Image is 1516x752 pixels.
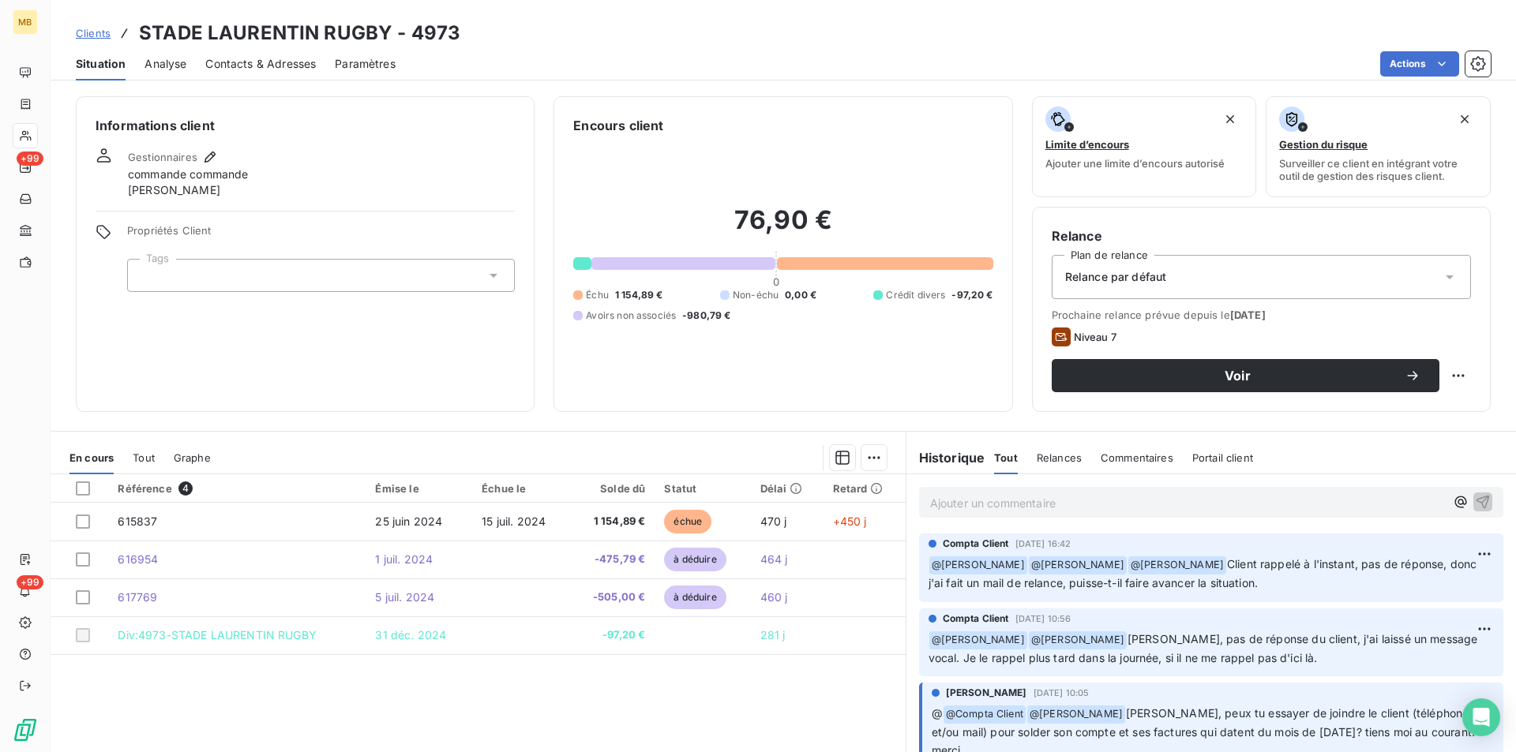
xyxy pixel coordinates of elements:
span: 460 j [760,590,788,604]
span: +450 j [833,514,867,528]
span: 4 [178,481,193,496]
span: à déduire [664,548,726,571]
span: Client rappelé à l'instant, pas de réponse, donc j'ai fait un mail de relance, puisse-t-il faire ... [929,557,1480,589]
div: Solde dû [580,482,645,495]
div: Émise le [375,482,463,495]
span: -475,79 € [580,552,645,567]
span: Portail client [1192,451,1253,464]
button: Actions [1380,51,1459,77]
span: @ [PERSON_NAME] [1128,556,1226,574]
span: Div:4973-STADE LAURENTIN RUGBY [118,628,317,642]
span: @ [PERSON_NAME] [1027,705,1125,724]
span: Gestionnaires [128,151,197,163]
span: @ [932,706,943,720]
span: [PERSON_NAME] [128,182,220,198]
span: -980,79 € [682,309,730,323]
span: 31 déc. 2024 [375,628,446,642]
span: 1 154,89 € [580,514,645,529]
span: Relance par défaut [1065,269,1167,285]
span: En cours [69,451,114,464]
h6: Historique [906,448,985,467]
span: Crédit divers [886,288,945,302]
input: Ajouter une valeur [141,268,153,282]
span: [PERSON_NAME], pas de réponse du client, j'ai laissé un message vocal. Je le rappel plus tard dan... [929,632,1481,664]
span: Niveau 7 [1074,331,1116,343]
span: Paramètres [335,56,396,72]
a: Clients [76,25,111,41]
h3: STADE LAURENTIN RUGBY - 4973 [139,19,460,47]
img: Logo LeanPay [13,717,38,743]
div: Open Intercom Messenger [1462,698,1500,736]
span: 464 j [760,552,788,566]
div: Délai [760,482,814,495]
span: Avoirs non associés [586,309,676,323]
span: @ [PERSON_NAME] [1029,631,1127,649]
h6: Relance [1052,226,1471,245]
span: Analyse [144,56,186,72]
span: [DATE] [1230,309,1266,321]
span: Situation [76,56,126,72]
div: Statut [664,482,741,495]
div: Échue le [482,482,561,495]
span: [DATE] 10:05 [1034,688,1090,698]
span: Surveiller ce client en intégrant votre outil de gestion des risques client. [1279,157,1477,182]
span: @ [PERSON_NAME] [929,631,1027,649]
div: MB [13,9,38,35]
span: Clients [76,27,111,39]
span: 615837 [118,514,157,528]
h2: 76,90 € [573,204,993,252]
span: Ajouter une limite d’encours autorisé [1045,157,1225,170]
h6: Informations client [96,116,515,135]
span: 1 154,89 € [615,288,663,302]
span: 616954 [118,552,158,566]
span: +99 [17,152,43,166]
span: [DATE] 16:42 [1015,539,1071,548]
span: Graphe [174,451,211,464]
span: Échu [586,288,609,302]
span: 281 j [760,628,786,642]
span: à déduire [664,586,726,609]
button: Limite d’encoursAjouter une limite d’encours autorisé [1032,96,1257,197]
span: Gestion du risque [1279,138,1368,151]
span: @ [PERSON_NAME] [1029,556,1127,574]
span: 470 j [760,514,787,528]
span: 15 juil. 2024 [482,514,546,528]
span: -97,20 € [580,627,645,643]
span: @ [PERSON_NAME] [929,556,1027,574]
span: commande commande [128,166,249,182]
span: Prochaine relance prévue depuis le [1052,309,1471,321]
div: Référence [118,481,356,496]
span: [DATE] 10:56 [1015,614,1071,623]
span: Non-échu [733,288,779,302]
span: 0,00 € [785,288,816,302]
button: Gestion du risqueSurveiller ce client en intégrant votre outil de gestion des risques client. [1266,96,1491,197]
span: Propriétés Client [127,224,515,246]
span: -97,20 € [951,288,993,302]
span: Tout [133,451,155,464]
h6: Encours client [573,116,663,135]
span: Compta Client [943,612,1009,626]
button: Voir [1052,359,1439,392]
span: Voir [1071,369,1405,382]
span: -505,00 € [580,589,645,605]
span: Commentaires [1101,451,1173,464]
span: +99 [17,575,43,589]
span: Relances [1037,451,1082,464]
span: Limite d’encours [1045,138,1129,151]
span: échue [664,510,711,533]
div: Retard [833,482,896,495]
span: Contacts & Adresses [205,56,316,72]
span: 0 [773,275,779,288]
span: @ Compta Client [944,705,1026,724]
span: 1 juil. 2024 [375,552,433,566]
span: 617769 [118,590,157,604]
span: 25 juin 2024 [375,514,442,528]
span: [PERSON_NAME] [946,686,1027,700]
span: Tout [994,451,1018,464]
span: 5 juil. 2024 [375,590,434,604]
span: Compta Client [943,537,1009,551]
